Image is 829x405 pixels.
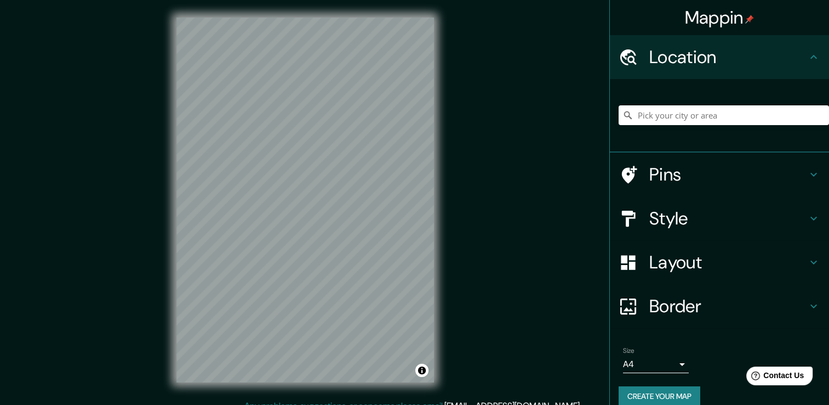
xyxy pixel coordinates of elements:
[623,346,634,356] label: Size
[415,364,428,377] button: Toggle attribution
[649,251,807,273] h4: Layout
[610,240,829,284] div: Layout
[731,362,817,393] iframe: Help widget launcher
[685,7,754,29] h4: Mappin
[176,18,434,383] canvas: Map
[623,356,689,373] div: A4
[649,295,807,317] h4: Border
[649,207,807,229] h4: Style
[610,196,829,240] div: Style
[649,164,807,185] h4: Pins
[610,35,829,79] div: Location
[610,153,829,196] div: Pins
[610,284,829,328] div: Border
[745,15,754,24] img: pin-icon.png
[649,46,807,68] h4: Location
[619,105,829,125] input: Pick your city or area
